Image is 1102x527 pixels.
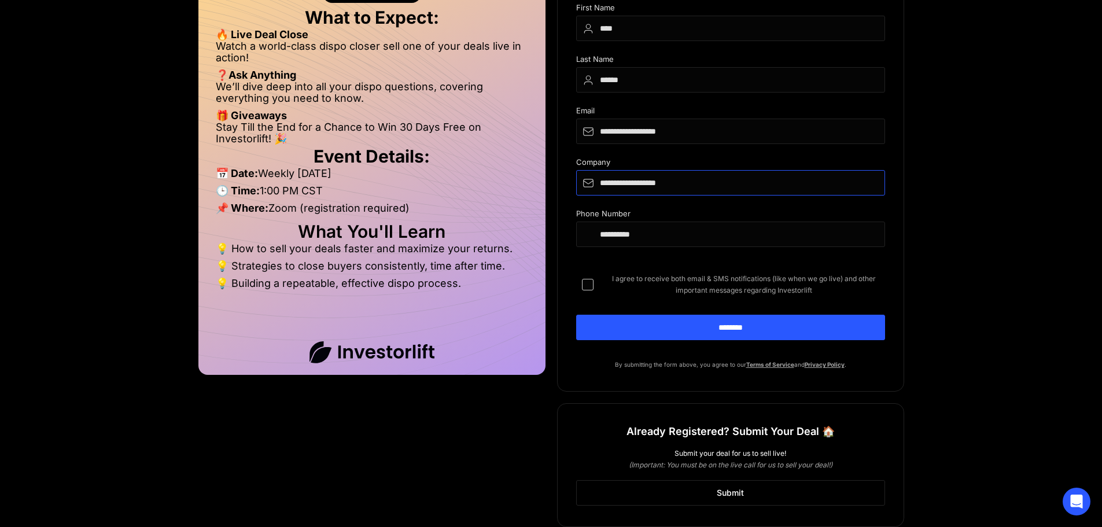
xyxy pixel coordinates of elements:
h1: Already Registered? Submit Your Deal 🏠 [626,421,835,442]
li: 1:00 PM CST [216,185,528,202]
li: Watch a world-class dispo closer sell one of your deals live in action! [216,40,528,69]
strong: Event Details: [314,146,430,167]
li: We’ll dive deep into all your dispo questions, covering everything you need to know. [216,81,528,110]
strong: What to Expect: [305,7,439,28]
span: I agree to receive both email & SMS notifications (like when we go live) and other important mess... [603,273,885,296]
em: (Important: You must be on the live call for us to sell your deal!) [629,460,832,469]
div: First Name [576,3,885,16]
div: Last Name [576,55,885,67]
div: Submit your deal for us to sell live! [576,448,885,459]
div: Company [576,158,885,170]
div: Email [576,106,885,119]
strong: 📌 Where: [216,202,268,214]
strong: 📅 Date: [216,167,258,179]
h2: What You'll Learn [216,226,528,237]
div: Phone Number [576,209,885,222]
li: 💡 Building a repeatable, effective dispo process. [216,278,528,289]
strong: 🎁 Giveaways [216,109,287,121]
strong: 🕒 Time: [216,185,260,197]
div: Open Intercom Messenger [1063,488,1090,515]
a: Terms of Service [746,361,794,368]
strong: ❓Ask Anything [216,69,296,81]
a: Privacy Policy [805,361,845,368]
a: Submit [576,480,885,506]
li: 💡 Strategies to close buyers consistently, time after time. [216,260,528,278]
li: Zoom (registration required) [216,202,528,220]
li: Weekly [DATE] [216,168,528,185]
p: By submitting the form above, you agree to our and . [576,359,885,370]
strong: 🔥 Live Deal Close [216,28,308,40]
li: 💡 How to sell your deals faster and maximize your returns. [216,243,528,260]
form: DIspo Day Main Form [576,3,885,359]
li: Stay Till the End for a Chance to Win 30 Days Free on Investorlift! 🎉 [216,121,528,145]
